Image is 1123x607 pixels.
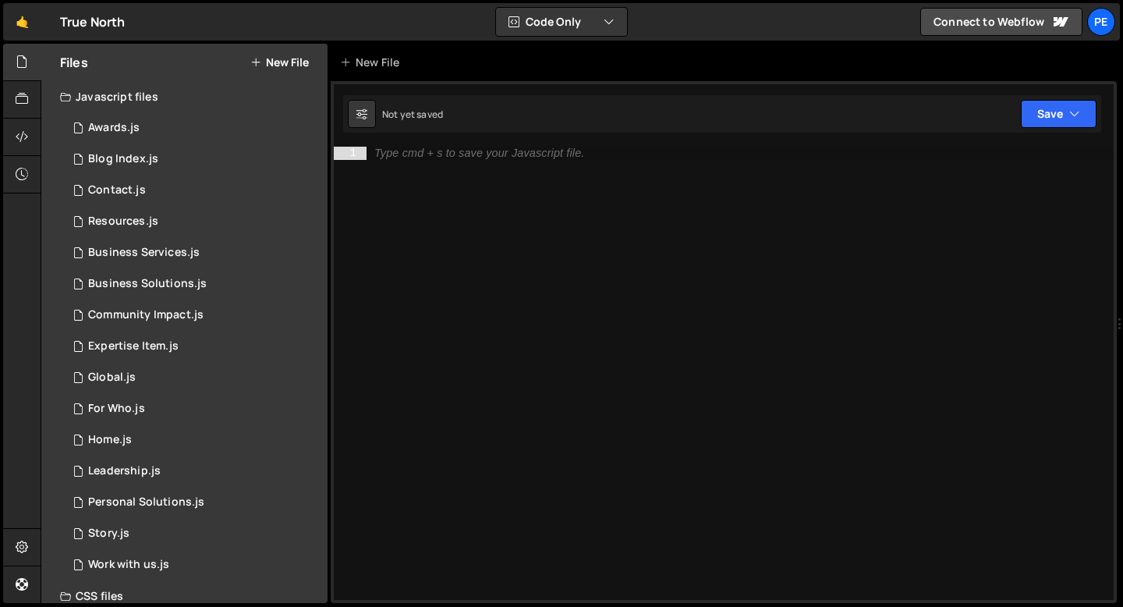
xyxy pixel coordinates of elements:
[88,215,158,229] div: Resources.js
[60,331,328,362] div: 15265/41621.js
[88,152,158,166] div: Blog Index.js
[60,518,328,549] div: 15265/41470.js
[88,495,204,509] div: Personal Solutions.js
[41,81,328,112] div: Javascript files
[1021,100,1096,128] button: Save
[334,147,367,160] div: 1
[382,108,443,121] div: Not yet saved
[88,433,132,447] div: Home.js
[60,12,126,31] div: True North
[60,237,328,268] div: 15265/41855.js
[88,339,179,353] div: Expertise Item.js
[60,300,328,331] div: 15265/41843.js
[88,121,140,135] div: Awards.js
[250,56,309,69] button: New File
[340,55,406,70] div: New File
[1087,8,1115,36] a: Pe
[60,362,328,393] div: 15265/40084.js
[60,487,328,518] div: 15265/41190.js
[920,8,1082,36] a: Connect to Webflow
[60,206,328,237] div: 15265/43574.js
[88,183,146,197] div: Contact.js
[88,464,161,478] div: Leadership.js
[60,456,328,487] div: 15265/41431.js
[88,246,200,260] div: Business Services.js
[496,8,627,36] button: Code Only
[88,558,169,572] div: Work with us.js
[60,424,328,456] div: 15265/40175.js
[60,268,328,300] div: 15265/41786.js
[60,54,88,71] h2: Files
[88,527,129,541] div: Story.js
[60,144,328,175] div: 15265/41334.js
[88,277,207,291] div: Business Solutions.js
[88,402,145,416] div: For Who.js
[374,147,584,159] div: Type cmd + s to save your Javascript file.
[3,3,41,41] a: 🤙
[60,393,328,424] div: 15265/40950.js
[60,549,328,580] div: 15265/41878.js
[60,112,328,144] div: 15265/42961.js
[60,175,328,206] div: 15265/42978.js
[88,371,136,385] div: Global.js
[88,308,204,322] div: Community Impact.js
